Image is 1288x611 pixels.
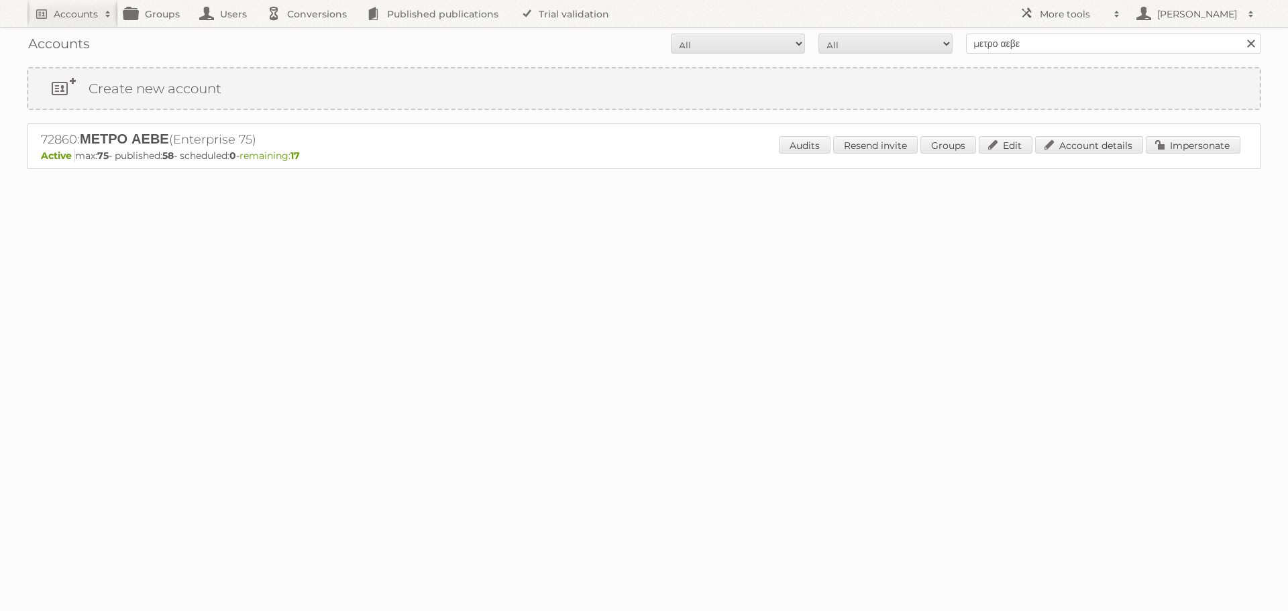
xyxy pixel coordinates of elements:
[290,150,300,162] strong: 17
[54,7,98,21] h2: Accounts
[97,150,109,162] strong: 75
[833,136,918,154] a: Resend invite
[41,150,75,162] span: Active
[41,131,511,148] h2: 72860: (Enterprise 75)
[1040,7,1107,21] h2: More tools
[41,150,1247,162] p: max: - published: - scheduled: -
[779,136,830,154] a: Audits
[80,131,169,147] span: ΜΕΤΡΟ ΑΕΒΕ
[1154,7,1241,21] h2: [PERSON_NAME]
[239,150,300,162] span: remaining:
[979,136,1032,154] a: Edit
[28,68,1260,109] a: Create new account
[229,150,236,162] strong: 0
[1035,136,1143,154] a: Account details
[162,150,174,162] strong: 58
[920,136,976,154] a: Groups
[1146,136,1240,154] a: Impersonate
